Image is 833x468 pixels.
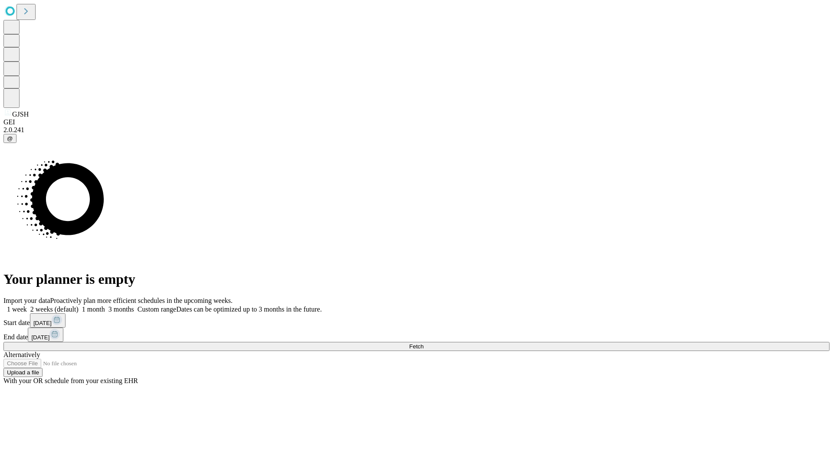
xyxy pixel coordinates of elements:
div: 2.0.241 [3,126,830,134]
span: 1 month [82,305,105,313]
div: End date [3,328,830,342]
span: 1 week [7,305,27,313]
span: Import your data [3,297,50,304]
h1: Your planner is empty [3,271,830,287]
span: 3 months [108,305,134,313]
button: Fetch [3,342,830,351]
span: With your OR schedule from your existing EHR [3,377,138,384]
span: Dates can be optimized up to 3 months in the future. [176,305,321,313]
div: Start date [3,313,830,328]
span: 2 weeks (default) [30,305,79,313]
button: [DATE] [30,313,66,328]
button: [DATE] [28,328,63,342]
span: Fetch [409,343,423,350]
button: Upload a file [3,368,43,377]
span: GJSH [12,110,29,118]
span: [DATE] [33,320,52,326]
div: GEI [3,118,830,126]
span: Alternatively [3,351,40,358]
span: Custom range [138,305,176,313]
span: Proactively plan more efficient schedules in the upcoming weeks. [50,297,233,304]
span: [DATE] [31,334,49,341]
button: @ [3,134,16,143]
span: @ [7,135,13,142]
